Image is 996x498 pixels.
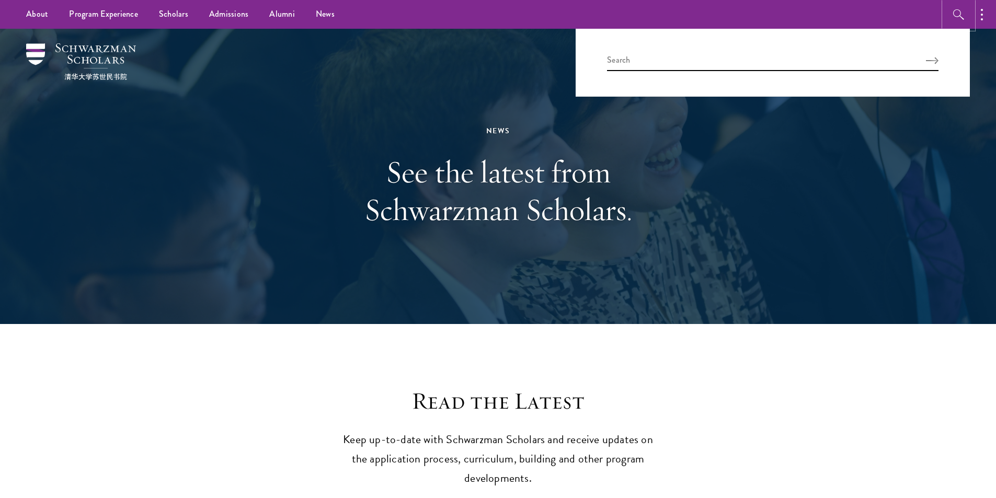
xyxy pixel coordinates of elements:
img: Schwarzman Scholars [26,43,136,80]
div: News [318,124,679,137]
input: Search [607,54,938,71]
h1: See the latest from Schwarzman Scholars. [318,153,679,228]
p: Keep up-to-date with Schwarzman Scholars and receive updates on the application process, curricul... [336,430,660,488]
h3: Read the Latest [336,387,660,416]
button: Search [926,57,938,64]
